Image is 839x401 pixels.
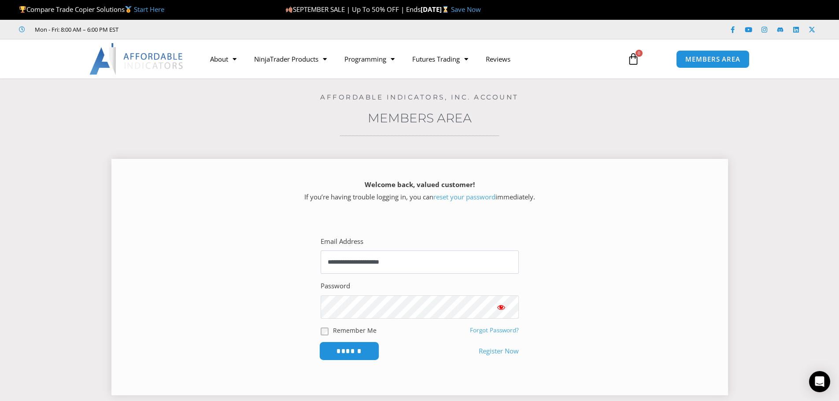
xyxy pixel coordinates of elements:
a: 0 [614,46,653,72]
a: Start Here [134,5,164,14]
strong: [DATE] [421,5,451,14]
label: Email Address [321,235,363,248]
a: reset your password [433,192,495,201]
div: Open Intercom Messenger [809,371,830,392]
a: Programming [336,49,403,69]
a: NinjaTrader Products [245,49,336,69]
span: Mon - Fri: 8:00 AM – 6:00 PM EST [33,24,118,35]
a: Members Area [368,110,472,125]
label: Password [321,280,350,292]
img: ⌛ [442,6,449,13]
p: If you’re having trouble logging in, you can immediately. [127,179,713,203]
a: Register Now [479,345,519,357]
img: 🏆 [19,6,26,13]
img: 🍂 [286,6,292,13]
span: SEPTEMBER SALE | Up To 50% OFF | Ends [285,5,421,14]
img: LogoAI | Affordable Indicators – NinjaTrader [89,43,184,75]
label: Remember Me [333,326,377,335]
span: MEMBERS AREA [685,56,740,63]
a: Futures Trading [403,49,477,69]
a: MEMBERS AREA [676,50,750,68]
a: Save Now [451,5,481,14]
strong: Welcome back, valued customer! [365,180,475,189]
iframe: Customer reviews powered by Trustpilot [131,25,263,34]
a: Reviews [477,49,519,69]
span: Compare Trade Copier Solutions [19,5,164,14]
nav: Menu [201,49,617,69]
a: About [201,49,245,69]
span: 0 [636,50,643,57]
a: Forgot Password? [470,326,519,334]
button: Show password [484,295,519,319]
a: Affordable Indicators, Inc. Account [320,93,519,101]
img: 🥇 [125,6,132,13]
